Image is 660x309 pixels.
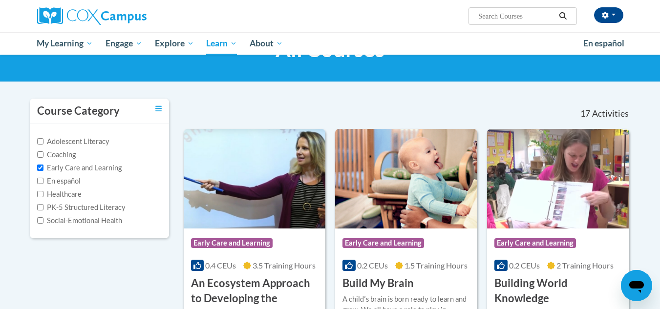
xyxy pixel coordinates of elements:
[37,202,126,213] label: PK-5 Structured Literacy
[342,238,424,248] span: Early Care and Learning
[37,215,122,226] label: Social-Emotional Health
[22,32,638,55] div: Main menu
[621,270,652,301] iframe: Button to launch messaging window
[37,191,43,197] input: Checkbox for Options
[477,10,555,22] input: Search Courses
[155,38,194,49] span: Explore
[253,261,316,270] span: 3.5 Training Hours
[37,7,147,25] img: Cox Campus
[583,38,624,48] span: En español
[357,261,388,270] span: 0.2 CEUs
[577,33,631,54] a: En español
[37,189,82,200] label: Healthcare
[31,32,100,55] a: My Learning
[487,129,629,228] img: Course Logo
[200,32,243,55] a: Learn
[206,38,237,49] span: Learn
[99,32,149,55] a: Engage
[494,238,576,248] span: Early Care and Learning
[37,38,93,49] span: My Learning
[149,32,200,55] a: Explore
[155,103,162,114] a: Toggle collapse
[592,108,629,119] span: Activities
[555,10,570,22] button: Search
[342,276,414,291] h3: Build My Brain
[37,7,223,25] a: Cox Campus
[243,32,289,55] a: About
[106,38,142,49] span: Engage
[37,165,43,171] input: Checkbox for Options
[37,149,76,160] label: Coaching
[37,136,109,147] label: Adolescent Literacy
[37,103,120,119] h3: Course Category
[580,108,590,119] span: 17
[594,7,623,23] button: Account Settings
[335,129,477,228] img: Course Logo
[191,238,273,248] span: Early Care and Learning
[405,261,468,270] span: 1.5 Training Hours
[205,261,236,270] span: 0.4 CEUs
[37,163,122,173] label: Early Care and Learning
[37,138,43,144] input: Checkbox for Options
[37,176,81,186] label: En español
[250,38,283,49] span: About
[556,261,614,270] span: 2 Training Hours
[494,276,622,306] h3: Building World Knowledge
[37,204,43,210] input: Checkbox for Options
[37,217,43,224] input: Checkbox for Options
[184,129,326,228] img: Course Logo
[37,151,43,158] input: Checkbox for Options
[37,178,43,184] input: Checkbox for Options
[509,261,540,270] span: 0.2 CEUs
